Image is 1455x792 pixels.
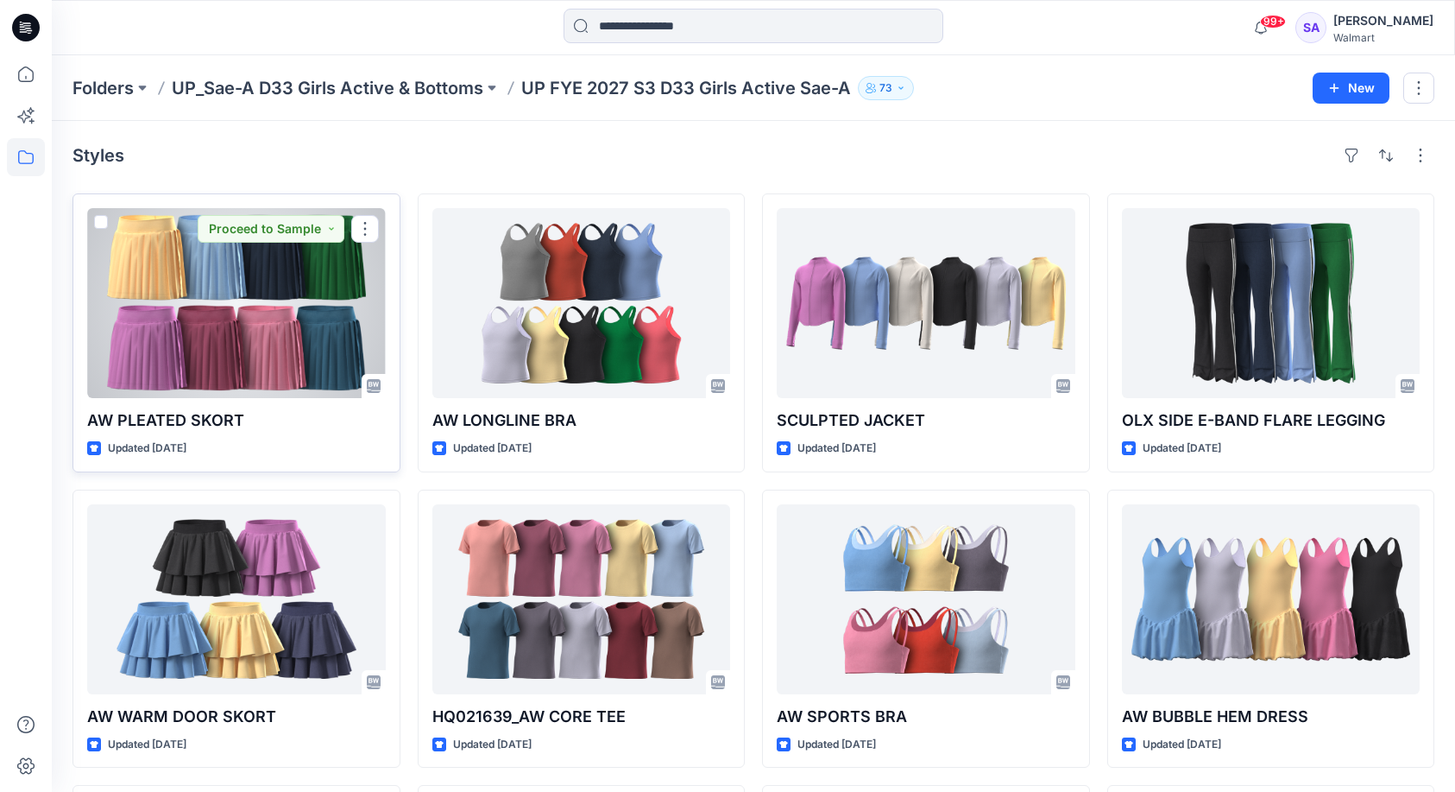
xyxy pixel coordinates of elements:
div: SA [1295,12,1326,43]
p: Updated [DATE] [1143,736,1221,754]
button: 73 [858,76,914,100]
a: AW SPORTS BRA [777,504,1075,694]
a: AW LONGLINE BRA [432,208,731,398]
p: Updated [DATE] [108,736,186,754]
p: Updated [DATE] [453,440,532,458]
a: AW PLEATED SKORT [87,208,386,398]
p: UP FYE 2027 S3 D33 Girls Active Sae-A [521,76,851,100]
p: SCULPTED JACKET [777,409,1075,433]
a: AW BUBBLE HEM DRESS [1122,504,1420,694]
p: Updated [DATE] [797,736,876,754]
p: HQ021639_AW CORE TEE [432,705,731,729]
div: [PERSON_NAME] [1333,10,1433,31]
p: AW LONGLINE BRA [432,409,731,433]
p: OLX SIDE E-BAND FLARE LEGGING [1122,409,1420,433]
a: UP_Sae-A D33 Girls Active & Bottoms [172,76,483,100]
p: AW SPORTS BRA [777,705,1075,729]
p: AW BUBBLE HEM DRESS [1122,705,1420,729]
p: AW WARM DOOR SKORT [87,705,386,729]
h4: Styles [72,145,124,166]
p: Updated [DATE] [797,440,876,458]
span: 99+ [1260,15,1286,29]
button: New [1313,73,1389,104]
p: 73 [879,79,892,98]
a: OLX SIDE E-BAND FLARE LEGGING [1122,208,1420,398]
p: AW PLEATED SKORT [87,409,386,433]
a: HQ021639_AW CORE TEE [432,504,731,694]
p: Updated [DATE] [1143,440,1221,458]
p: Updated [DATE] [453,736,532,754]
div: Walmart [1333,31,1433,44]
a: AW WARM DOOR SKORT [87,504,386,694]
a: Folders [72,76,134,100]
a: SCULPTED JACKET [777,208,1075,398]
p: Updated [DATE] [108,440,186,458]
